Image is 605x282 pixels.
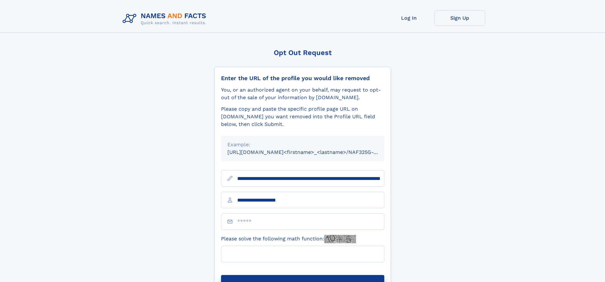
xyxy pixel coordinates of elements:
[221,75,384,82] div: Enter the URL of the profile you would like removed
[227,141,378,148] div: Example:
[214,49,391,57] div: Opt Out Request
[221,235,356,243] label: Please solve the following math function:
[221,105,384,128] div: Please copy and paste the specific profile page URL on [DOMAIN_NAME] you want removed into the Pr...
[221,86,384,101] div: You, or an authorized agent on your behalf, may request to opt-out of the sale of your informatio...
[384,10,434,26] a: Log In
[120,10,212,27] img: Logo Names and Facts
[227,149,396,155] small: [URL][DOMAIN_NAME]<firstname>_<lastname>/NAF325G-xxxxxxxx
[434,10,485,26] a: Sign Up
